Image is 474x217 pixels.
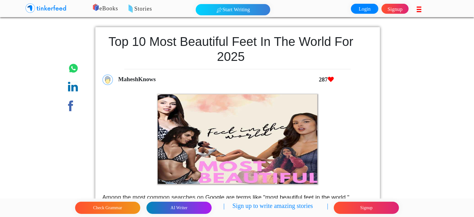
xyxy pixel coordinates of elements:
p: Stories [109,5,317,13]
button: Start Writing [196,4,270,15]
h1: Top 10 Most Beautiful Feet in the World for 2025 [102,34,359,64]
p: | Sign up to write amazing stories | [223,201,328,215]
button: AI Writer [146,202,212,214]
a: Login [351,4,378,14]
img: profile_icon.png [102,74,113,85]
div: MaheshKnows [115,72,386,87]
img: 3040.png [158,94,317,184]
button: Signup [334,202,399,214]
button: Check Grammar [75,202,140,214]
a: Signup [381,4,409,14]
p: eBooks [84,4,293,13]
img: whatsapp.png [68,63,79,74]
